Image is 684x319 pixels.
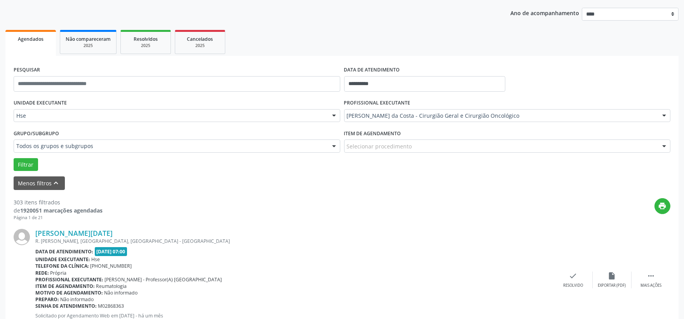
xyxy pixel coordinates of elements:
[35,248,93,255] b: Data de atendimento:
[16,142,324,150] span: Todos os grupos e subgrupos
[61,296,94,303] span: Não informado
[14,198,103,206] div: 303 itens filtrados
[18,36,44,42] span: Agendados
[35,229,113,237] a: [PERSON_NAME][DATE]
[16,112,324,120] span: Hse
[569,272,578,280] i: check
[96,283,127,289] span: Reumatologia
[91,263,132,269] span: [PHONE_NUMBER]
[105,276,222,283] span: [PERSON_NAME] - Professor(A) [GEOGRAPHIC_DATA]
[35,263,89,269] b: Telefone da clínica:
[14,158,38,171] button: Filtrar
[14,206,103,214] div: de
[510,8,579,17] p: Ano de acompanhamento
[344,127,401,139] label: Item de agendamento
[640,283,661,288] div: Mais ações
[95,247,127,256] span: [DATE] 07:00
[98,303,124,309] span: M02868363
[92,256,100,263] span: Hse
[35,238,554,244] div: R. [PERSON_NAME], [GEOGRAPHIC_DATA], [GEOGRAPHIC_DATA] - [GEOGRAPHIC_DATA]
[35,303,97,309] b: Senha de atendimento:
[14,214,103,221] div: Página 1 de 21
[344,64,400,76] label: DATA DE ATENDIMENTO
[344,97,411,109] label: PROFISSIONAL EXECUTANTE
[647,272,655,280] i: 
[52,179,61,187] i: keyboard_arrow_up
[14,176,65,190] button: Menos filtroskeyboard_arrow_up
[35,289,103,296] b: Motivo de agendamento:
[181,43,219,49] div: 2025
[14,229,30,245] img: img
[654,198,670,214] button: print
[35,276,103,283] b: Profissional executante:
[187,36,213,42] span: Cancelados
[50,270,67,276] span: Própria
[347,112,655,120] span: [PERSON_NAME] da Costa - Cirurgião Geral e Cirurgião Oncológico
[35,256,90,263] b: Unidade executante:
[658,202,667,210] i: print
[126,43,165,49] div: 2025
[347,142,412,150] span: Selecionar procedimento
[598,283,626,288] div: Exportar (PDF)
[563,283,583,288] div: Resolvido
[14,127,59,139] label: Grupo/Subgrupo
[104,289,138,296] span: Não informado
[134,36,158,42] span: Resolvidos
[14,97,67,109] label: UNIDADE EXECUTANTE
[14,64,40,76] label: PESQUISAR
[608,272,616,280] i: insert_drive_file
[66,36,111,42] span: Não compareceram
[35,283,95,289] b: Item de agendamento:
[35,296,59,303] b: Preparo:
[20,207,103,214] strong: 1920051 marcações agendadas
[66,43,111,49] div: 2025
[35,270,49,276] b: Rede:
